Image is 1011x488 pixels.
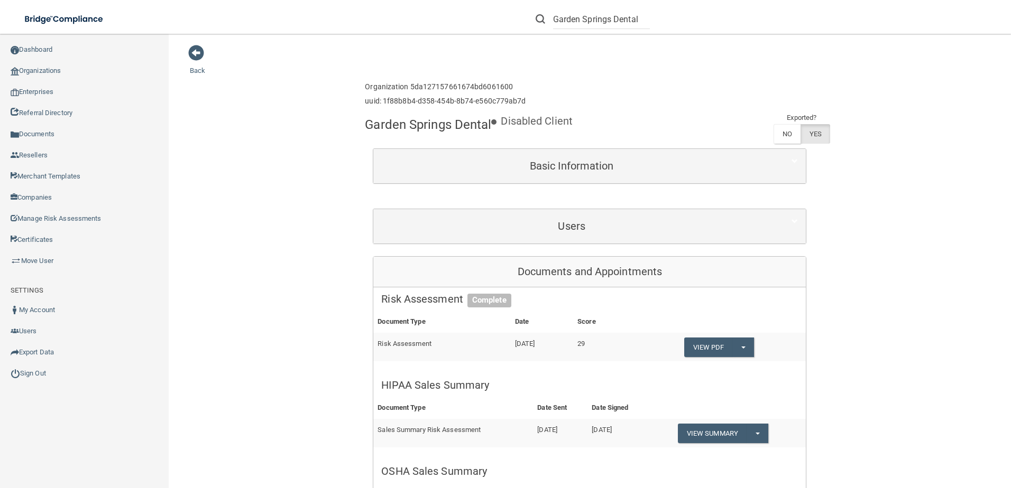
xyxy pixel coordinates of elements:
img: ic_user_dark.df1a06c3.png [11,306,19,314]
h6: Organization 5da127157661674bd6061600 [365,83,526,91]
img: briefcase.64adab9b.png [11,256,21,266]
img: icon-documents.8dae5593.png [11,130,19,139]
a: View PDF [684,337,733,357]
th: Document Type [373,397,533,419]
a: Back [190,54,205,74]
th: Date Signed [587,397,652,419]
h5: OSHA Sales Summary [381,465,798,477]
a: View Summary [678,424,747,443]
td: Sales Summary Risk Assessment [373,419,533,447]
label: SETTINGS [11,284,43,297]
td: [DATE] [533,419,587,447]
img: enterprise.0d942306.png [11,89,19,96]
label: YES [801,124,830,144]
p: Disabled Client [501,111,573,131]
h5: HIPAA Sales Summary [381,379,798,391]
img: ic_reseller.de258add.png [11,151,19,159]
img: ic_power_dark.7ecde6b1.png [11,369,20,378]
h4: Garden Springs Dental [365,118,491,132]
a: Basic Information [381,154,798,178]
img: bridge_compliance_login_screen.278c3ca4.svg [16,8,113,30]
h6: uuid: 1f88b8b4-d358-454b-8b74-e560c779ab7d [365,97,526,105]
span: Complete [467,294,511,307]
input: Search [553,10,650,29]
h5: Risk Assessment [381,293,798,305]
h5: Basic Information [381,160,762,172]
th: Score [573,311,632,333]
a: Users [381,214,798,238]
img: icon-export.b9366987.png [11,348,19,356]
img: ic_dashboard_dark.d01f4a41.png [11,46,19,54]
img: icon-users.e205127d.png [11,327,19,335]
img: ic-search.3b580494.png [536,14,545,24]
div: Documents and Appointments [373,257,806,287]
label: NO [774,124,801,144]
th: Document Type [373,311,510,333]
th: Date [511,311,573,333]
th: Date Sent [533,397,587,419]
img: organization-icon.f8decf85.png [11,67,19,76]
td: Risk Assessment [373,333,510,361]
td: Exported? [774,111,831,124]
td: 29 [573,333,632,361]
h5: Users [381,220,762,232]
td: [DATE] [511,333,573,361]
td: [DATE] [587,419,652,447]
